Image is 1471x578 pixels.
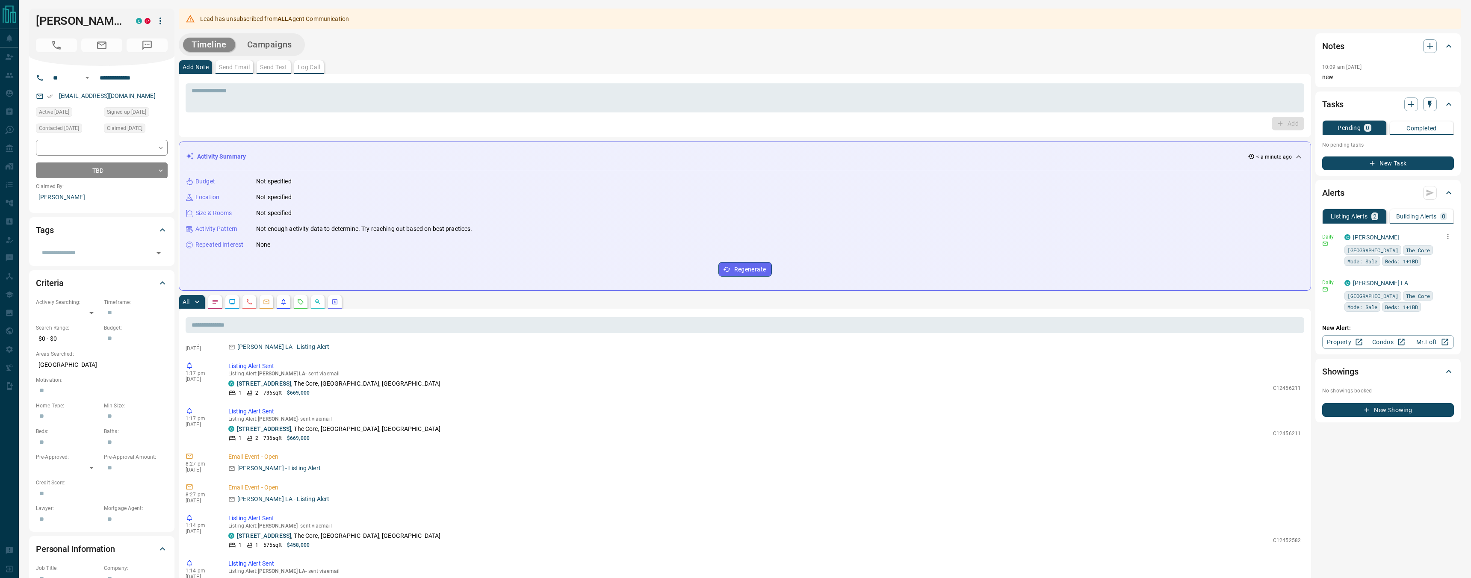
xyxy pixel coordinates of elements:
p: Budget [195,177,215,186]
p: [DATE] [186,376,216,382]
div: TBD [36,162,168,178]
button: Regenerate [718,262,772,277]
svg: Emails [263,298,270,305]
p: Lawyer: [36,504,100,512]
p: 736 sqft [263,434,282,442]
p: Mortgage Agent: [104,504,168,512]
p: Daily [1322,279,1339,286]
p: , The Core, [GEOGRAPHIC_DATA], [GEOGRAPHIC_DATA] [237,425,440,433]
p: Pending [1338,125,1361,131]
p: Motivation: [36,376,168,384]
svg: Requests [297,298,304,305]
p: Not specified [256,193,292,202]
div: Criteria [36,273,168,293]
p: new [1322,73,1454,82]
p: Daily [1322,233,1339,241]
p: Listing Alert Sent [228,559,1301,568]
div: Tasks [1322,94,1454,115]
p: No pending tasks [1322,139,1454,151]
div: property.ca [145,18,151,24]
h2: Alerts [1322,186,1344,200]
p: Listing Alerts [1331,213,1368,219]
p: 1:17 pm [186,370,216,376]
h1: [PERSON_NAME] [36,14,123,28]
div: Alerts [1322,183,1454,203]
p: $458,000 [287,541,310,549]
span: Mode: Sale [1347,257,1377,265]
p: Email Event - Open [228,452,1301,461]
p: Listing Alert Sent [228,514,1301,523]
button: Open [82,73,92,83]
span: Signed up [DATE] [107,108,146,116]
svg: Agent Actions [331,298,338,305]
p: C12456211 [1273,430,1301,437]
a: Condos [1366,335,1410,349]
p: Pre-Approved: [36,453,100,461]
p: No showings booked [1322,387,1454,395]
span: Claimed [DATE] [107,124,142,133]
p: [DATE] [186,345,216,351]
span: Message [127,38,168,52]
div: Showings [1322,361,1454,382]
p: Listing Alert Sent [228,407,1301,416]
svg: Listing Alerts [280,298,287,305]
p: 8:27 pm [186,492,216,498]
p: Not specified [256,177,292,186]
p: Location [195,193,219,202]
span: Beds: 1+1BD [1385,303,1418,311]
p: Company: [104,564,168,572]
p: [PERSON_NAME] - Listing Alert [237,464,321,473]
button: Timeline [183,38,235,52]
strong: ALL [278,15,288,22]
p: [PERSON_NAME] LA - Listing Alert [237,495,329,504]
p: None [256,240,271,249]
span: Beds: 1+1BD [1385,257,1418,265]
div: condos.ca [228,380,234,386]
div: condos.ca [1344,234,1350,240]
p: [PERSON_NAME] LA - Listing Alert [237,342,329,351]
p: Timeframe: [104,298,168,306]
span: Active [DATE] [39,108,69,116]
span: [GEOGRAPHIC_DATA] [1347,292,1398,300]
h2: Tasks [1322,97,1344,111]
a: [STREET_ADDRESS] [237,532,291,539]
p: C12452582 [1273,537,1301,544]
div: Personal Information [36,539,168,559]
a: Property [1322,335,1366,349]
span: [PERSON_NAME] LA [258,568,306,574]
p: [PERSON_NAME] [36,190,168,204]
p: Listing Alert Sent [228,362,1301,371]
p: Home Type: [36,402,100,410]
p: Listing Alert : - sent via email [228,568,1301,574]
a: [EMAIL_ADDRESS][DOMAIN_NAME] [59,92,156,99]
div: Tags [36,220,168,240]
span: [PERSON_NAME] LA [258,371,306,377]
div: Activity Summary< a minute ago [186,149,1304,165]
p: Email Event - Open [228,483,1301,492]
p: Size & Rooms [195,209,232,218]
span: [GEOGRAPHIC_DATA] [1347,246,1398,254]
svg: Email Verified [47,93,53,99]
a: [PERSON_NAME] [1353,234,1400,241]
a: Mr.Loft [1410,335,1454,349]
p: C12456211 [1273,384,1301,392]
span: [PERSON_NAME] [258,416,298,422]
p: 1:14 pm [186,522,216,528]
div: Fri Feb 14 2025 [36,124,100,136]
p: 2 [255,389,258,397]
p: Listing Alert : - sent via email [228,416,1301,422]
button: Open [153,247,165,259]
p: [DATE] [186,467,216,473]
svg: Notes [212,298,219,305]
p: $669,000 [287,434,310,442]
p: Activity Summary [197,152,246,161]
div: Thu Mar 06 2025 [36,107,100,119]
p: $669,000 [287,389,310,397]
a: [STREET_ADDRESS] [237,380,291,387]
h2: Notes [1322,39,1344,53]
button: New Task [1322,156,1454,170]
div: condos.ca [136,18,142,24]
svg: Opportunities [314,298,321,305]
p: 1 [239,434,242,442]
div: condos.ca [228,533,234,539]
